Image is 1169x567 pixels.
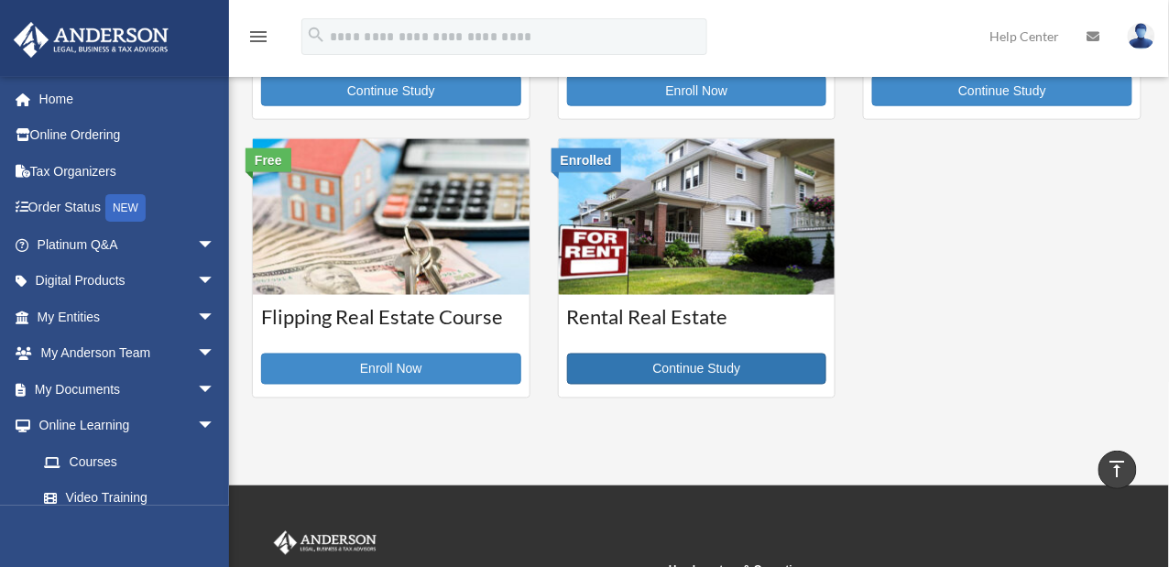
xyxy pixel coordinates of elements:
a: My Entitiesarrow_drop_down [13,299,243,335]
a: Enroll Now [567,75,827,106]
a: Video Training [26,480,243,517]
a: Courses [26,443,234,480]
img: User Pic [1128,23,1155,49]
h3: Flipping Real Estate Course [261,303,521,349]
a: Continue Study [872,75,1132,106]
div: Enrolled [552,148,621,172]
a: menu [247,32,269,48]
span: arrow_drop_down [197,299,234,336]
a: Online Learningarrow_drop_down [13,408,243,444]
img: Anderson Advisors Platinum Portal [8,22,174,58]
div: Free [246,148,291,172]
a: Digital Productsarrow_drop_down [13,263,243,300]
a: My Documentsarrow_drop_down [13,371,243,408]
a: Continue Study [567,354,827,385]
i: vertical_align_top [1107,458,1129,480]
span: arrow_drop_down [197,408,234,445]
a: Home [13,81,243,117]
a: My Anderson Teamarrow_drop_down [13,335,243,372]
a: vertical_align_top [1098,451,1137,489]
i: search [306,25,326,45]
a: Enroll Now [261,354,521,385]
i: menu [247,26,269,48]
span: arrow_drop_down [197,263,234,300]
a: Continue Study [261,75,521,106]
a: Order StatusNEW [13,190,243,227]
a: Tax Organizers [13,153,243,190]
span: arrow_drop_down [197,226,234,264]
img: Anderson Advisors Platinum Portal [270,531,380,555]
h3: Rental Real Estate [567,303,827,349]
a: Platinum Q&Aarrow_drop_down [13,226,243,263]
span: arrow_drop_down [197,371,234,409]
span: arrow_drop_down [197,335,234,373]
div: NEW [105,194,146,222]
a: Online Ordering [13,117,243,154]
